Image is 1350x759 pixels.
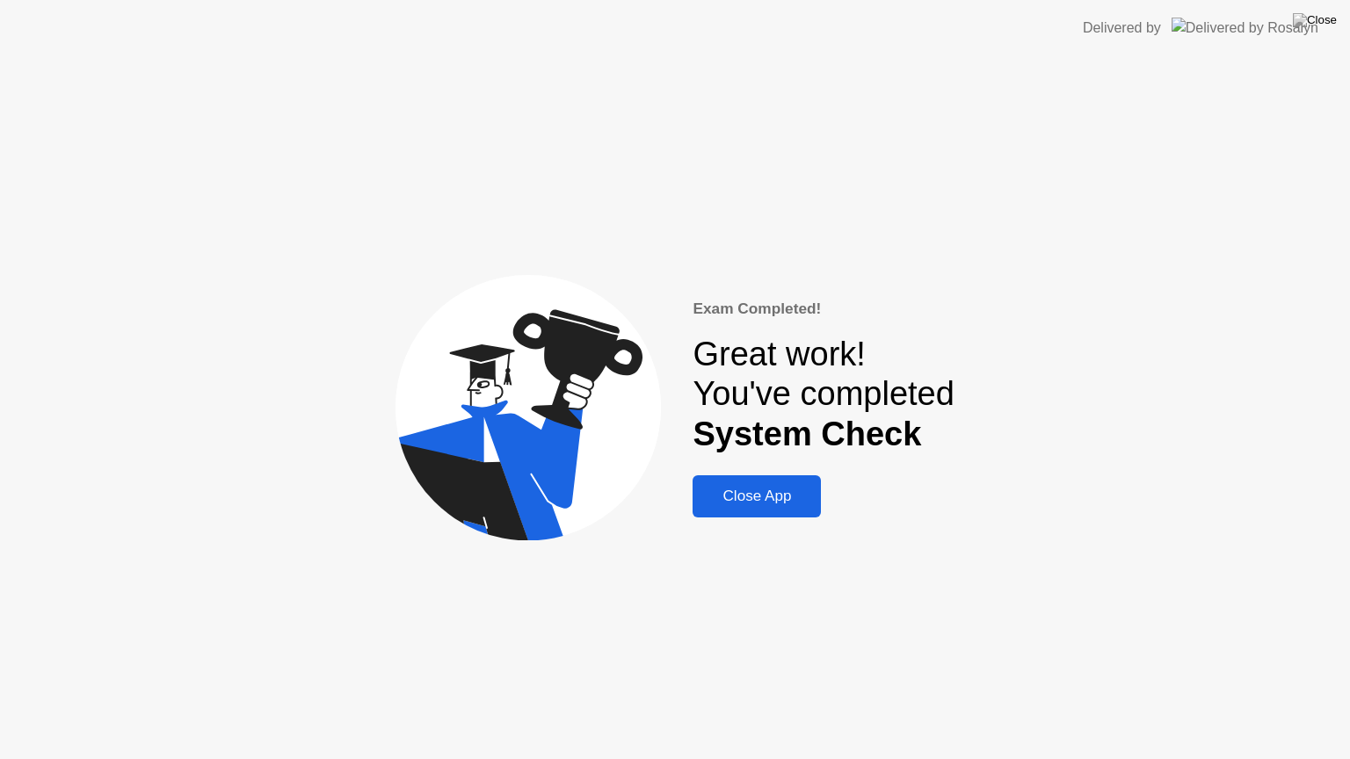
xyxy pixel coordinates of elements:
[693,335,954,455] div: Great work! You've completed
[1083,18,1161,39] div: Delivered by
[698,488,816,505] div: Close App
[693,416,921,452] b: System Check
[1172,18,1318,38] img: Delivered by Rosalyn
[693,298,954,321] div: Exam Completed!
[693,475,821,517] button: Close App
[1293,13,1337,27] img: Close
